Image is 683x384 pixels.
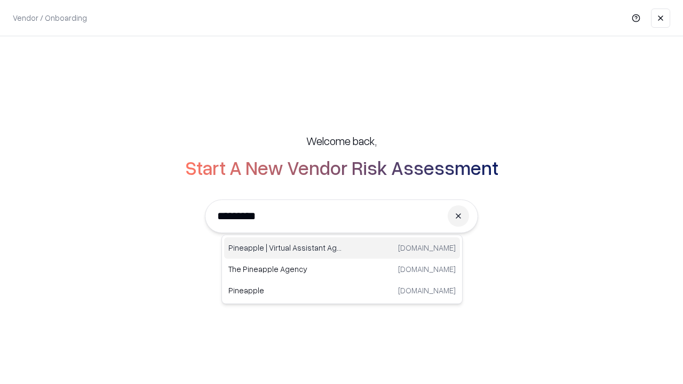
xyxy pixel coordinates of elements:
[398,285,456,296] p: [DOMAIN_NAME]
[228,263,342,275] p: The Pineapple Agency
[228,242,342,253] p: Pineapple | Virtual Assistant Agency
[398,263,456,275] p: [DOMAIN_NAME]
[185,157,498,178] h2: Start A New Vendor Risk Assessment
[221,235,463,304] div: Suggestions
[13,12,87,23] p: Vendor / Onboarding
[228,285,342,296] p: Pineapple
[306,133,377,148] h5: Welcome back,
[398,242,456,253] p: [DOMAIN_NAME]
